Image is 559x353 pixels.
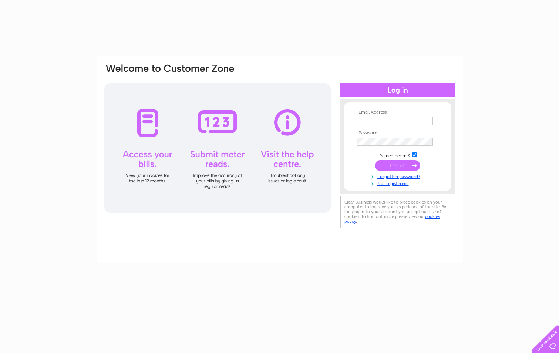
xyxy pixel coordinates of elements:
[357,172,441,179] a: Forgotten password?
[357,179,441,186] a: Not registered?
[355,151,441,159] td: Remember me?
[355,110,441,115] th: Email Address:
[340,196,455,228] div: Clear Business would like to place cookies on your computer to improve your experience of the sit...
[355,131,441,136] th: Password:
[344,214,440,224] a: cookies policy
[375,160,420,171] input: Submit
